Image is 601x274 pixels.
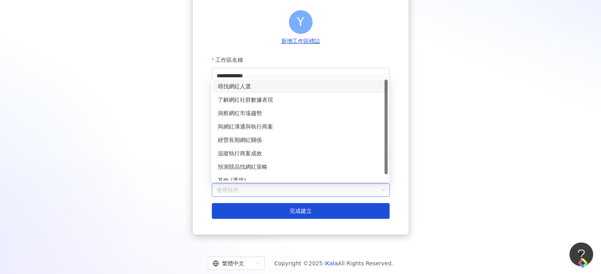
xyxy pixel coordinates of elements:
div: 追蹤執行商案成效 [218,149,383,158]
button: 新增工作區標誌 [279,37,322,46]
label: 工作區名稱 [212,52,249,68]
div: 洞察網紅市場趨勢 [213,106,388,120]
div: 與網紅溝通與執行商案 [213,120,388,133]
div: 其他 (選填) [213,173,388,187]
div: 預測競品找網紅策略 [213,160,388,173]
div: 其他 (選填) [218,176,383,185]
div: 了解網紅社群數據表現 [213,93,388,106]
div: 尋找網紅人選 [213,80,388,93]
div: 尋找網紅人選 [218,82,383,91]
div: 追蹤執行商案成效 [213,147,388,160]
span: 完成建立 [290,208,312,214]
div: 預測競品找網紅策略 [218,162,383,171]
input: 工作區名稱 [212,68,390,84]
span: Copyright © 2025 All Rights Reserved. [274,259,393,268]
div: 了解網紅社群數據表現 [218,95,383,104]
div: 經營長期網紅關係 [213,133,388,147]
iframe: Help Scout Beacon - Open [569,242,593,266]
div: 洞察網紅市場趨勢 [218,109,383,117]
div: 經營長期網紅關係 [218,136,383,144]
button: 完成建立 [212,203,390,219]
div: 與網紅溝通與執行商案 [218,122,383,131]
div: 繁體中文 [213,257,253,270]
a: iKala [324,260,338,267]
span: Y [297,13,304,31]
